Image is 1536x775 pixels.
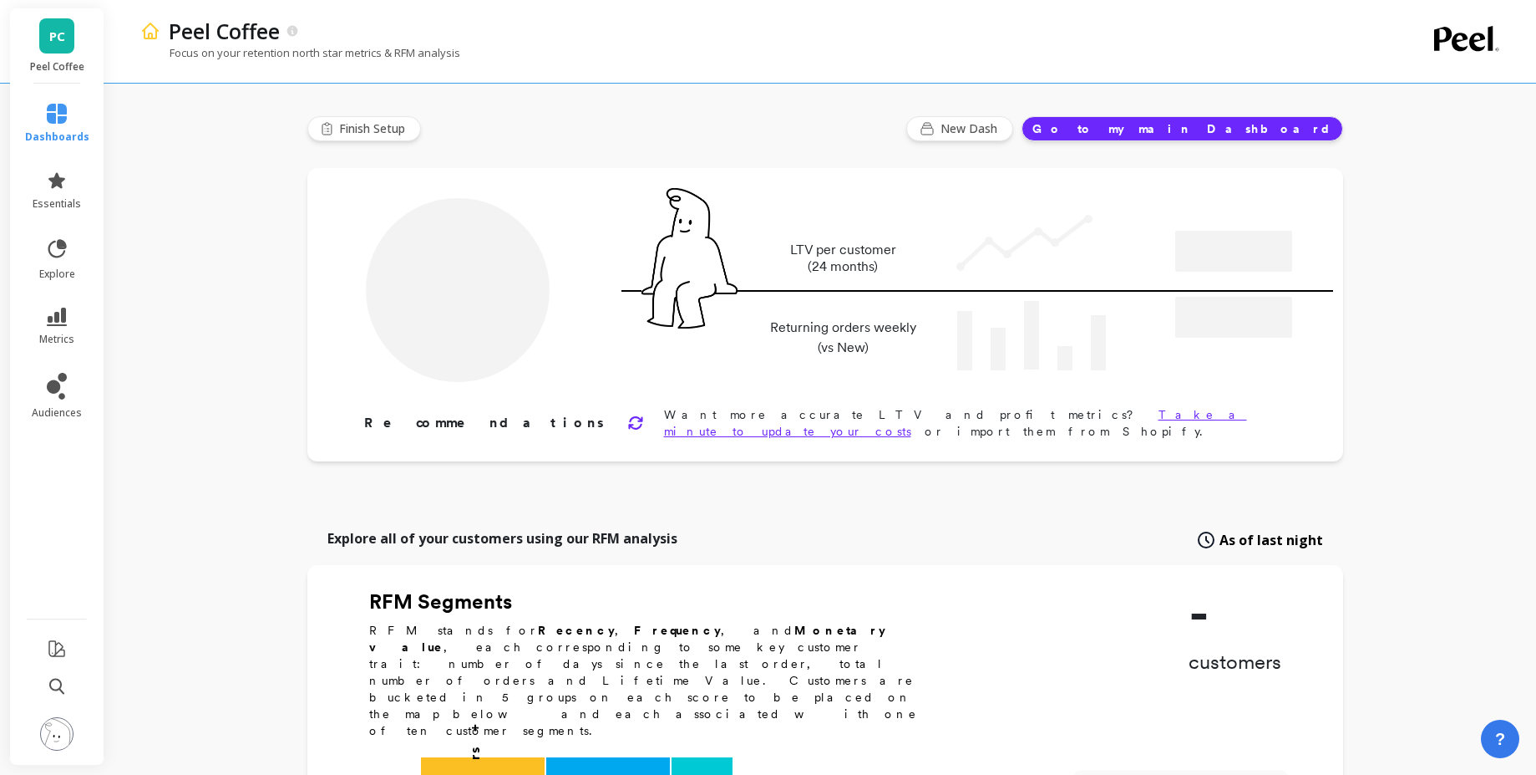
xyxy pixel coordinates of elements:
p: customers [1189,649,1281,676]
button: Go to my main Dashboard [1021,116,1343,141]
span: PC [49,27,65,46]
span: As of last night [1219,530,1323,550]
p: Explore all of your customers using our RFM analysis [327,528,677,548]
button: New Dash [906,116,1013,141]
button: Finish Setup [307,116,421,141]
p: Peel Coffee [169,17,280,45]
span: metrics [39,333,74,346]
b: Recency [538,624,615,637]
span: audiences [32,406,82,420]
p: Recommendations [364,413,607,433]
span: ? [1495,727,1505,751]
span: essentials [33,197,81,211]
p: RFM stands for , , and , each corresponding to some key customer trait: number of days since the ... [369,622,937,739]
p: Peel Coffee [27,60,88,74]
p: - [1189,589,1281,639]
span: dashboards [25,130,89,144]
h2: RFM Segments [369,589,937,615]
span: explore [39,268,75,281]
span: New Dash [940,120,1002,137]
p: Returning orders weekly (vs New) [765,318,921,358]
button: ? [1481,720,1519,758]
span: Finish Setup [339,120,410,137]
b: Frequency [634,624,721,637]
img: header icon [140,21,160,41]
p: Want more accurate LTV and profit metrics? or import them from Shopify. [664,406,1290,440]
p: LTV per customer (24 months) [765,242,921,275]
p: Focus on your retention north star metrics & RFM analysis [140,45,460,60]
img: profile picture [40,717,74,751]
img: pal seatted on line [641,188,738,329]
